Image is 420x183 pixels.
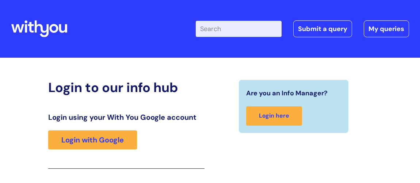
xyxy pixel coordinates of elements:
[246,87,328,99] span: Are you an Info Manager?
[48,130,137,149] a: Login with Google
[48,80,205,95] h2: Login to our info hub
[48,113,205,122] h3: Login using your With You Google account
[293,20,352,37] a: Submit a query
[196,21,282,37] input: Search
[364,20,409,37] a: My queries
[246,106,302,126] a: Login here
